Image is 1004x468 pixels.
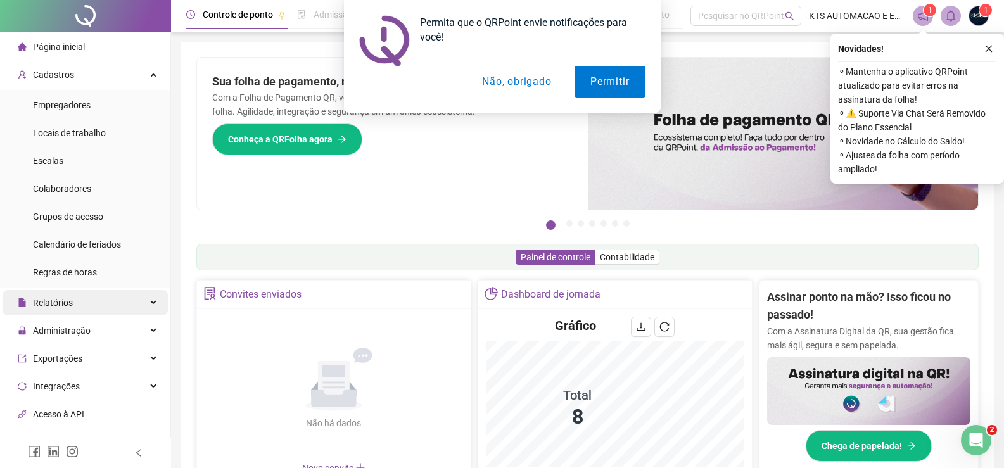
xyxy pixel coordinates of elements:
[485,287,498,300] span: pie-chart
[589,220,595,227] button: 4
[33,184,91,194] span: Colaboradores
[33,239,121,250] span: Calendário de feriados
[575,66,645,98] button: Permitir
[18,410,27,419] span: api
[987,425,997,435] span: 2
[220,284,302,305] div: Convites enviados
[600,252,654,262] span: Contabilidade
[588,58,979,210] img: banner%2F8d14a306-6205-4263-8e5b-06e9a85ad873.png
[838,106,996,134] span: ⚬ ⚠️ Suporte Via Chat Será Removido do Plano Essencial
[838,148,996,176] span: ⚬ Ajustes da folha com período ampliado!
[33,156,63,166] span: Escalas
[18,298,27,307] span: file
[33,267,97,277] span: Regras de horas
[521,252,590,262] span: Painel de controle
[33,409,84,419] span: Acesso à API
[578,220,584,227] button: 3
[501,284,600,305] div: Dashboard de jornada
[66,445,79,458] span: instagram
[555,317,596,334] h4: Gráfico
[33,326,91,336] span: Administração
[28,445,41,458] span: facebook
[767,288,970,324] h2: Assinar ponto na mão? Isso ficou no passado!
[18,382,27,391] span: sync
[33,437,85,447] span: Aceite de uso
[546,220,556,230] button: 1
[659,322,670,332] span: reload
[767,357,970,425] img: banner%2F02c71560-61a6-44d4-94b9-c8ab97240462.png
[33,212,103,222] span: Grupos de acesso
[806,430,932,462] button: Chega de papelada!
[767,324,970,352] p: Com a Assinatura Digital da QR, sua gestão fica mais ágil, segura e sem papelada.
[33,128,106,138] span: Locais de trabalho
[33,298,73,308] span: Relatórios
[466,66,567,98] button: Não, obrigado
[410,15,645,44] div: Permita que o QRPoint envie notificações para você!
[338,135,346,144] span: arrow-right
[203,287,217,300] span: solution
[33,353,82,364] span: Exportações
[212,123,362,155] button: Conheça a QRFolha agora
[838,134,996,148] span: ⚬ Novidade no Cálculo do Saldo!
[276,416,392,430] div: Não há dados
[822,439,902,453] span: Chega de papelada!
[636,322,646,332] span: download
[18,326,27,335] span: lock
[623,220,630,227] button: 7
[600,220,607,227] button: 5
[359,15,410,66] img: notification icon
[907,441,916,450] span: arrow-right
[612,220,618,227] button: 6
[228,132,333,146] span: Conheça a QRFolha agora
[566,220,573,227] button: 2
[961,425,991,455] iframe: Intercom live chat
[18,354,27,363] span: export
[33,381,80,391] span: Integrações
[134,448,143,457] span: left
[47,445,60,458] span: linkedin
